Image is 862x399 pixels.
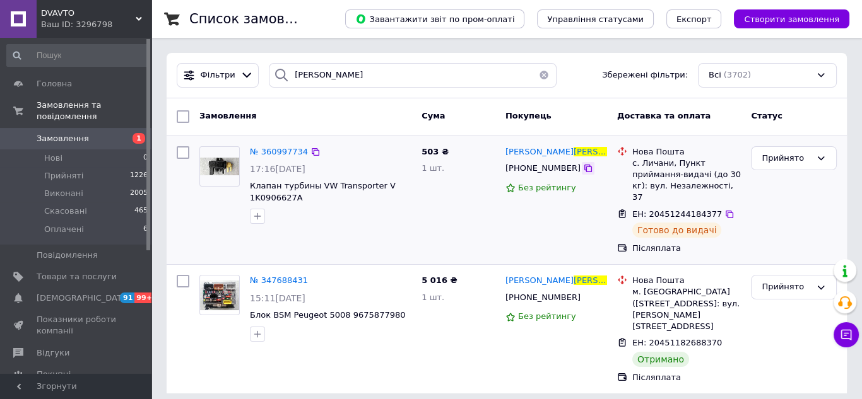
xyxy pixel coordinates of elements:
[505,146,607,158] a: [PERSON_NAME][PERSON_NAME]
[44,153,62,164] span: Нові
[422,147,449,156] span: 503 ₴
[44,188,83,199] span: Виконані
[632,243,741,254] div: Післяплата
[250,275,308,285] a: № 347688431
[574,275,642,285] span: [PERSON_NAME]
[505,163,581,173] span: [PHONE_NUMBER]
[632,352,689,367] div: Отримано
[574,147,642,156] span: [PERSON_NAME]
[120,292,134,303] span: 91
[632,338,722,347] span: ЕН: 20451182688370
[143,153,148,164] span: 0
[531,63,557,88] button: Очистить
[201,69,235,81] span: Фільтри
[345,9,524,28] button: Завантажити звіт по пром-оплаті
[37,78,72,90] span: Головна
[41,8,136,19] span: DVAVTO
[199,111,256,120] span: Замовлення
[37,271,117,282] span: Товари та послуги
[37,292,130,304] span: [DEMOGRAPHIC_DATA]
[250,164,305,174] span: 17:16[DATE]
[189,11,317,26] h1: Список замовлень
[617,111,711,120] span: Доставка та оплата
[632,223,722,238] div: Готово до видачі
[269,63,557,88] input: Пошук за номером замовлення, ПІБ покупця, номером телефону, Email, номером накладної
[37,250,98,261] span: Повідомлення
[37,100,151,122] span: Замовлення та повідомлення
[505,147,574,156] span: [PERSON_NAME]
[134,292,155,303] span: 99+
[6,44,149,67] input: Пошук
[422,292,444,302] span: 1 шт.
[734,9,849,28] button: Створити замовлення
[44,170,83,182] span: Прийняті
[724,70,751,79] span: (3702)
[134,205,148,217] span: 465
[37,347,69,359] span: Відгуки
[751,111,782,120] span: Статус
[422,163,444,173] span: 1 шт.
[505,275,607,287] a: [PERSON_NAME][PERSON_NAME]
[632,158,741,204] div: с. Личани, Пункт приймання-видачі (до 30 кг): вул. Незалежності, 37
[250,147,308,156] a: № 360997734
[44,224,84,235] span: Оплачені
[518,183,576,192] span: Без рейтингу
[200,158,239,175] img: Фото товару
[41,19,151,30] div: Ваш ID: 3296798
[632,275,741,286] div: Нова Пошта
[37,133,89,144] span: Замовлення
[199,146,240,187] a: Фото товару
[199,275,240,315] a: Фото товару
[547,14,644,24] span: Управління статусами
[518,311,576,321] span: Без рейтингу
[744,14,839,24] span: Створити замовлення
[721,14,849,23] a: Створити замовлення
[355,13,514,25] span: Завантажити звіт по пром-оплаті
[632,286,741,332] div: м. [GEOGRAPHIC_DATA] ([STREET_ADDRESS]: вул. [PERSON_NAME][STREET_ADDRESS]
[602,69,688,81] span: Збережені фільтри:
[130,188,148,199] span: 2005
[37,314,117,337] span: Показники роботи компанії
[505,275,574,285] span: [PERSON_NAME]
[422,275,457,285] span: 5 016 ₴
[505,111,552,120] span: Покупець
[44,205,87,217] span: Скасовані
[676,14,712,24] span: Експорт
[709,69,721,81] span: Всі
[143,224,148,235] span: 6
[133,133,145,144] span: 1
[537,9,654,28] button: Управління статусами
[666,9,722,28] button: Експорт
[200,280,239,310] img: Фото товару
[632,209,722,219] span: ЕН: 20451244184377
[250,181,396,202] a: Клапан турбины VW Transporter V 1K0906627A
[505,292,581,302] span: [PHONE_NUMBER]
[632,146,741,158] div: Нова Пошта
[422,111,445,120] span: Cума
[130,170,148,182] span: 1226
[834,322,859,347] button: Чат з покупцем
[37,369,71,380] span: Покупці
[762,280,811,294] div: Прийнято
[250,310,405,320] a: Блок BSM Peugeot 5008 9675877980
[250,293,305,303] span: 15:11[DATE]
[762,152,811,165] div: Прийнято
[632,372,741,383] div: Післяплата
